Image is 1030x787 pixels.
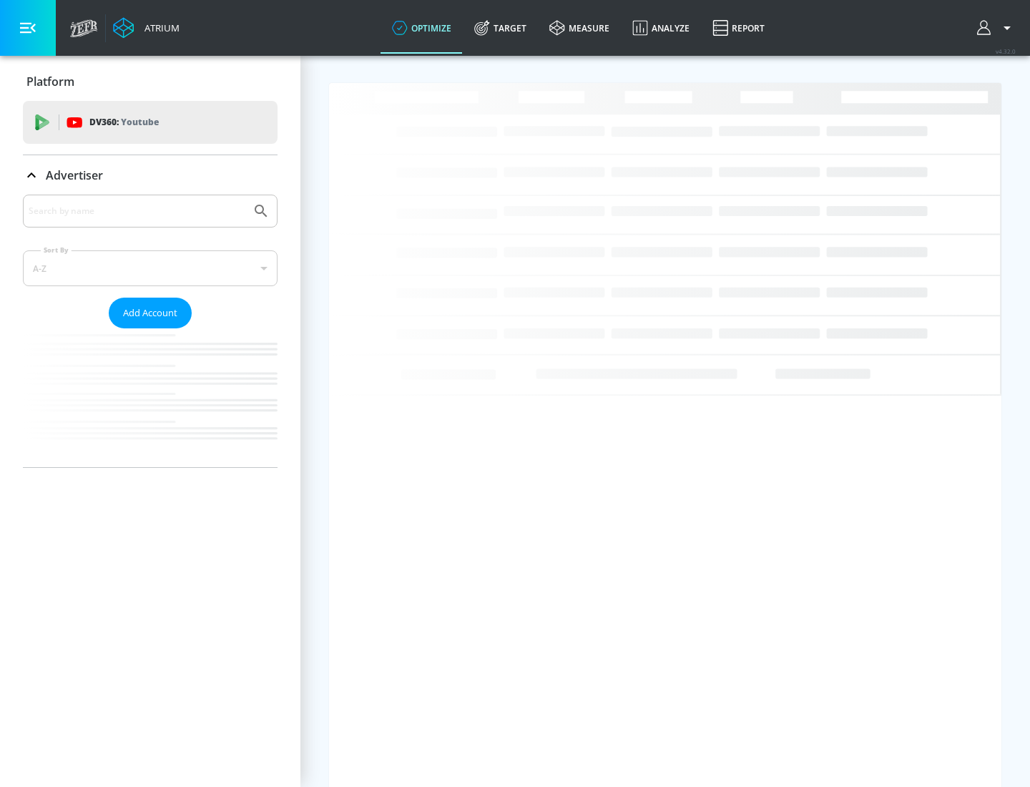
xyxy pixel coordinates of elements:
nav: list of Advertiser [23,328,278,467]
a: Report [701,2,776,54]
p: Advertiser [46,167,103,183]
a: Target [463,2,538,54]
div: Advertiser [23,155,278,195]
p: DV360: [89,114,159,130]
a: optimize [381,2,463,54]
a: Atrium [113,17,180,39]
label: Sort By [41,245,72,255]
a: measure [538,2,621,54]
a: Analyze [621,2,701,54]
span: v 4.32.0 [996,47,1016,55]
input: Search by name [29,202,245,220]
span: Add Account [123,305,177,321]
button: Add Account [109,298,192,328]
div: Platform [23,62,278,102]
div: A-Z [23,250,278,286]
p: Platform [26,74,74,89]
div: Advertiser [23,195,278,467]
p: Youtube [121,114,159,129]
div: Atrium [139,21,180,34]
div: DV360: Youtube [23,101,278,144]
